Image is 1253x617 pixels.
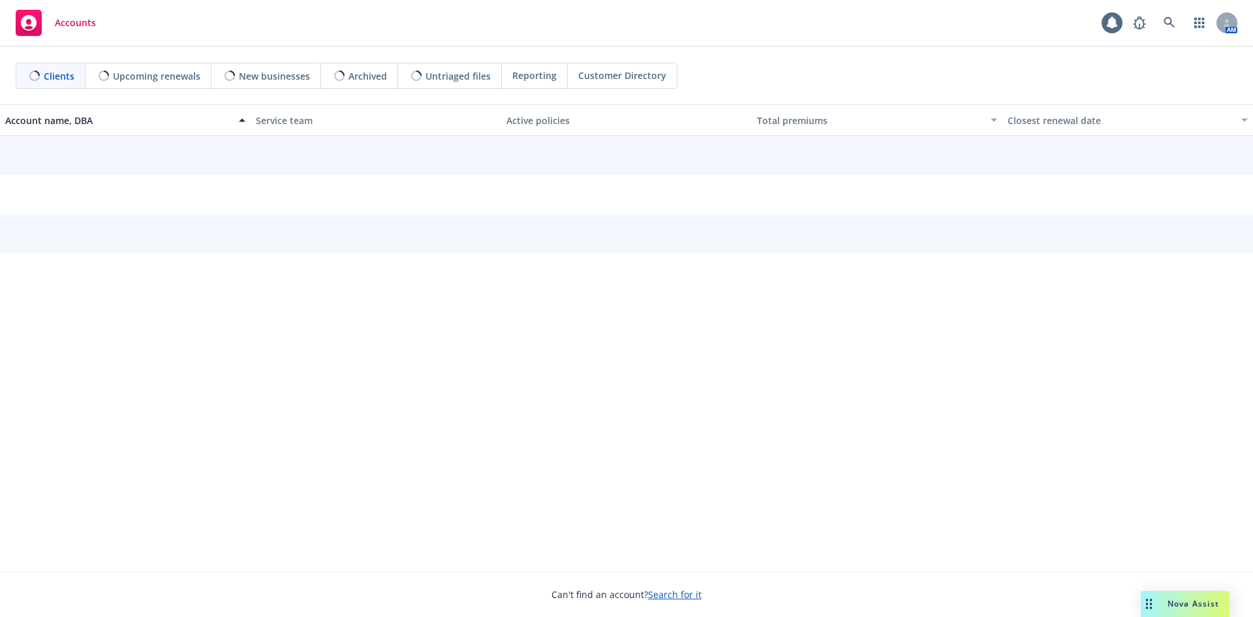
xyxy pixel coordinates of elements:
div: Total premiums [757,114,983,127]
span: Upcoming renewals [113,69,200,83]
a: Accounts [10,5,101,41]
button: Service team [251,104,501,136]
span: Untriaged files [425,69,491,83]
span: Archived [348,69,387,83]
div: Closest renewal date [1008,114,1233,127]
button: Total premiums [752,104,1002,136]
a: Report a Bug [1126,10,1152,36]
div: Account name, DBA [5,114,231,127]
div: Service team [256,114,496,127]
span: New businesses [239,69,310,83]
span: Nova Assist [1168,598,1219,609]
a: Search [1156,10,1183,36]
a: Switch app [1186,10,1213,36]
span: Reporting [512,69,557,82]
span: Can't find an account? [551,588,702,601]
button: Nova Assist [1141,591,1230,617]
span: Clients [44,69,74,83]
span: Customer Directory [578,69,666,82]
div: Drag to move [1141,591,1157,617]
span: Accounts [55,18,96,28]
button: Active policies [501,104,752,136]
div: Active policies [506,114,747,127]
a: Search for it [648,588,702,601]
button: Closest renewal date [1002,104,1253,136]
